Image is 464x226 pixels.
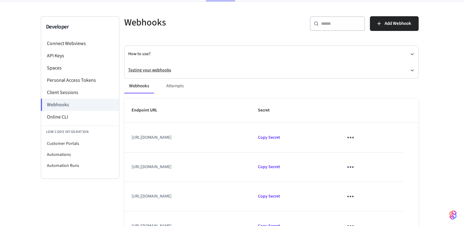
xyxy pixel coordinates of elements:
span: Add Webhook [385,20,411,28]
span: Endpoint URL [132,106,165,115]
span: Copied! [258,134,280,141]
button: Add Webhook [370,16,419,31]
button: How to use? [128,46,415,62]
div: ant example [124,79,419,93]
li: Low Code Integration [41,126,119,138]
h3: Developer [46,23,114,31]
td: [URL][DOMAIN_NAME] [124,153,251,182]
span: Copied! [258,164,280,170]
td: [URL][DOMAIN_NAME] [124,123,251,152]
li: Client Sessions [41,86,119,99]
li: Personal Access Tokens [41,74,119,86]
span: Secret [258,106,278,115]
button: Webhooks [124,79,154,93]
li: Spaces [41,62,119,74]
li: Connect Webviews [41,37,119,50]
span: Copied! [258,193,280,199]
li: Webhooks [41,99,119,111]
img: SeamLogoGradient.69752ec5.svg [449,210,457,220]
li: Automation Runs [41,160,119,171]
li: Online CLI [41,111,119,123]
td: [URL][DOMAIN_NAME] [124,182,251,211]
li: API Keys [41,50,119,62]
h5: Webhooks [124,16,268,29]
li: Automations [41,149,119,160]
button: Testing your webhooks [128,62,415,78]
li: Customer Portals [41,138,119,149]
